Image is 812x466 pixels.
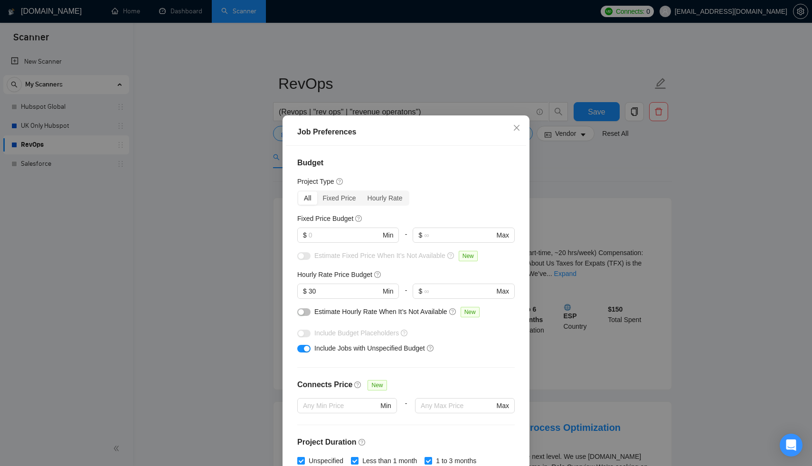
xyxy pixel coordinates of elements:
[399,228,413,250] div: -
[497,400,509,411] span: Max
[297,379,352,390] h4: Connects Price
[424,286,494,296] input: ∞
[374,270,382,278] span: question-circle
[380,400,391,411] span: Min
[297,437,515,448] h4: Project Duration
[317,191,362,205] div: Fixed Price
[359,438,366,446] span: question-circle
[297,269,372,280] h5: Hourly Rate Price Budget
[449,307,457,315] span: question-circle
[303,286,307,296] span: $
[397,398,415,425] div: -
[424,230,494,240] input: ∞
[297,126,515,138] div: Job Preferences
[418,286,422,296] span: $
[359,456,421,466] span: Less than 1 month
[461,307,480,317] span: New
[298,191,317,205] div: All
[297,157,515,169] h4: Budget
[314,252,445,259] span: Estimate Fixed Price When It’s Not Available
[421,400,494,411] input: Any Max Price
[355,214,363,222] span: question-circle
[297,213,353,224] h5: Fixed Price Budget
[314,344,425,352] span: Include Jobs with Unspecified Budget
[297,176,334,187] h5: Project Type
[354,380,362,388] span: question-circle
[314,329,399,337] span: Include Budget Placeholders
[368,380,387,390] span: New
[427,344,434,352] span: question-circle
[336,177,344,185] span: question-circle
[447,251,455,259] span: question-circle
[309,286,381,296] input: 0
[303,400,378,411] input: Any Min Price
[305,456,347,466] span: Unspecified
[309,230,381,240] input: 0
[780,434,803,456] div: Open Intercom Messenger
[513,124,520,132] span: close
[459,251,478,261] span: New
[362,191,408,205] div: Hourly Rate
[314,308,447,315] span: Estimate Hourly Rate When It’s Not Available
[497,286,509,296] span: Max
[383,286,394,296] span: Min
[432,456,480,466] span: 1 to 3 months
[401,329,408,336] span: question-circle
[303,230,307,240] span: $
[504,115,529,141] button: Close
[418,230,422,240] span: $
[497,230,509,240] span: Max
[383,230,394,240] span: Min
[399,284,413,306] div: -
